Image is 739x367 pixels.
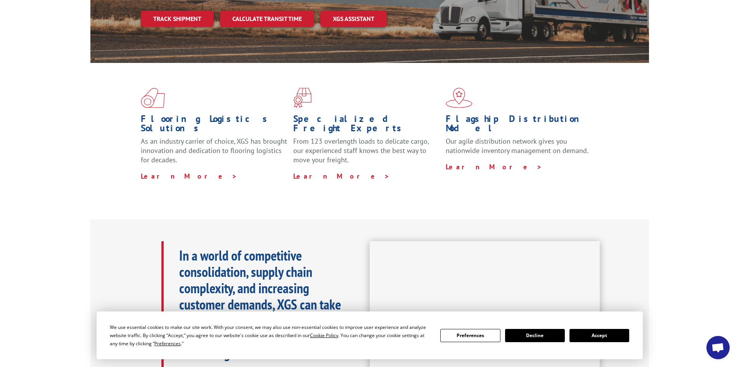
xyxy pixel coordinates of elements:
p: From 123 overlength loads to delicate cargo, our experienced staff knows the best way to move you... [293,137,440,171]
button: Preferences [440,329,500,342]
a: Track shipment [141,10,214,27]
h1: Flagship Distribution Model [446,114,592,137]
button: Decline [505,329,565,342]
a: Learn More > [293,172,390,181]
b: In a world of competitive consolidation, supply chain complexity, and increasing customer demands... [179,246,341,362]
a: XGS ASSISTANT [320,10,387,27]
img: xgs-icon-flagship-distribution-model-red [446,88,472,108]
a: Learn More > [141,172,237,181]
h1: Specialized Freight Experts [293,114,440,137]
a: Calculate transit time [220,10,314,27]
span: As an industry carrier of choice, XGS has brought innovation and dedication to flooring logistics... [141,137,287,164]
button: Accept [569,329,629,342]
span: Cookie Policy [310,332,338,339]
h1: Flooring Logistics Solutions [141,114,287,137]
a: Learn More > [446,162,542,171]
div: Cookie Consent Prompt [97,311,643,359]
span: Preferences [154,340,181,347]
div: We use essential cookies to make our site work. With your consent, we may also use non-essential ... [110,323,431,348]
div: Open chat [706,336,730,359]
span: Our agile distribution network gives you nationwide inventory management on demand. [446,137,588,155]
img: xgs-icon-total-supply-chain-intelligence-red [141,88,165,108]
img: xgs-icon-focused-on-flooring-red [293,88,312,108]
